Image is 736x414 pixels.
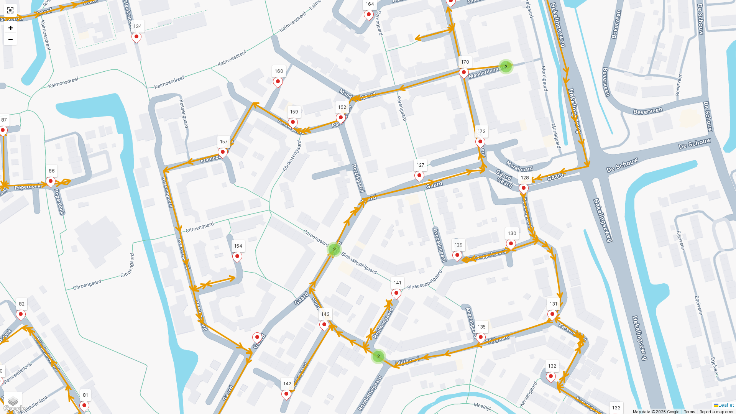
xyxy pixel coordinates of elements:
span: 2 [377,353,380,359]
span: 2 [505,64,508,69]
a: Layers [5,393,21,409]
span: Map data ©2025 Google [633,409,679,414]
a: Exit Fullscreen [5,5,16,16]
a: Zoom In [5,21,16,33]
img: Google [2,404,27,414]
a: Leaflet [714,402,734,408]
div: 2 [371,349,386,364]
div: 2 [498,59,514,74]
a: Terms (opens in new tab) [684,409,695,414]
a: Open this area in Google Maps (opens a new window) [2,404,27,414]
span: − [8,34,13,44]
span: 2 [333,246,336,252]
a: Zoom Out [5,33,16,44]
span: + [8,22,13,32]
div: 2 [327,242,342,257]
a: Report a map error [700,409,734,414]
